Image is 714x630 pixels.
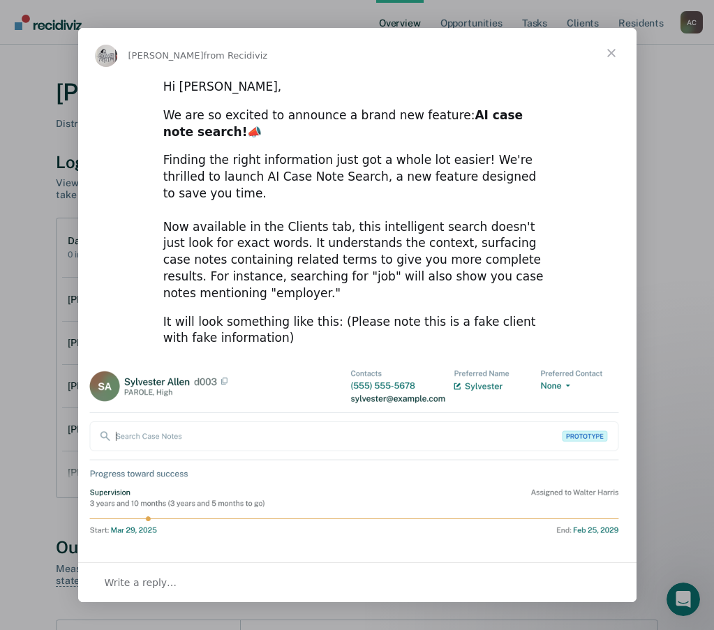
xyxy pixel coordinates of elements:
[163,79,551,96] div: Hi [PERSON_NAME],
[105,573,177,592] span: Write a reply…
[163,107,551,141] div: We are so excited to announce a brand new feature: 📣
[78,562,637,602] div: Open conversation and reply
[95,45,117,67] img: Profile image for Kim
[163,152,551,301] div: Finding the right information just got a whole lot easier! We're thrilled to launch AI Case Note ...
[128,50,204,61] span: [PERSON_NAME]
[163,108,523,139] b: AI case note search!
[586,28,637,78] span: Close
[204,50,268,61] span: from Recidiviz
[163,314,551,347] div: It will look something like this: (Please note this is a fake client with fake information)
